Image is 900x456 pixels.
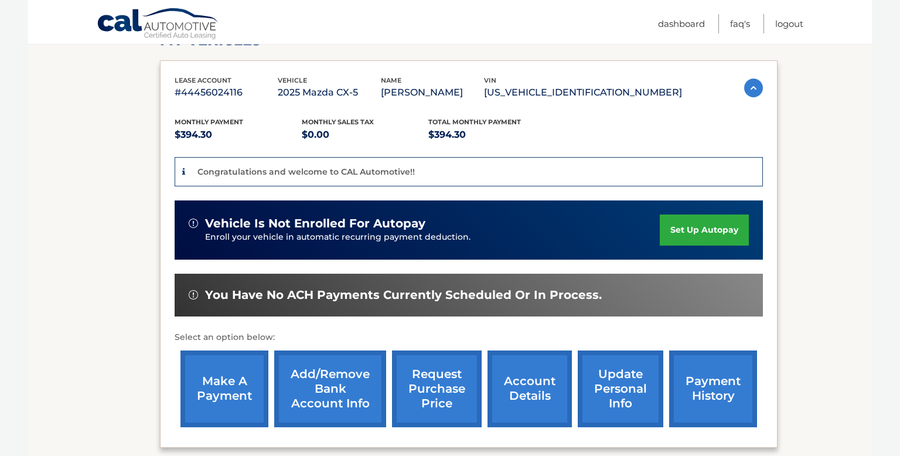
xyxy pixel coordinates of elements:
[274,350,386,427] a: Add/Remove bank account info
[205,216,425,231] span: vehicle is not enrolled for autopay
[392,350,482,427] a: request purchase price
[175,127,302,143] p: $394.30
[180,350,268,427] a: make a payment
[381,84,484,101] p: [PERSON_NAME]
[428,118,521,126] span: Total Monthly Payment
[428,127,555,143] p: $394.30
[484,76,496,84] span: vin
[487,350,572,427] a: account details
[97,8,220,42] a: Cal Automotive
[278,76,307,84] span: vehicle
[669,350,757,427] a: payment history
[205,288,602,302] span: You have no ACH payments currently scheduled or in process.
[484,84,682,101] p: [US_VEHICLE_IDENTIFICATION_NUMBER]
[175,76,231,84] span: lease account
[205,231,660,244] p: Enroll your vehicle in automatic recurring payment deduction.
[175,331,763,345] p: Select an option below:
[730,14,750,33] a: FAQ's
[578,350,663,427] a: update personal info
[278,84,381,101] p: 2025 Mazda CX-5
[744,79,763,97] img: accordion-active.svg
[197,166,415,177] p: Congratulations and welcome to CAL Automotive!!
[189,290,198,300] img: alert-white.svg
[189,219,198,228] img: alert-white.svg
[775,14,803,33] a: Logout
[175,84,278,101] p: #44456024116
[302,118,374,126] span: Monthly sales Tax
[381,76,401,84] span: name
[658,14,705,33] a: Dashboard
[660,215,749,246] a: set up autopay
[175,118,243,126] span: Monthly Payment
[302,127,429,143] p: $0.00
